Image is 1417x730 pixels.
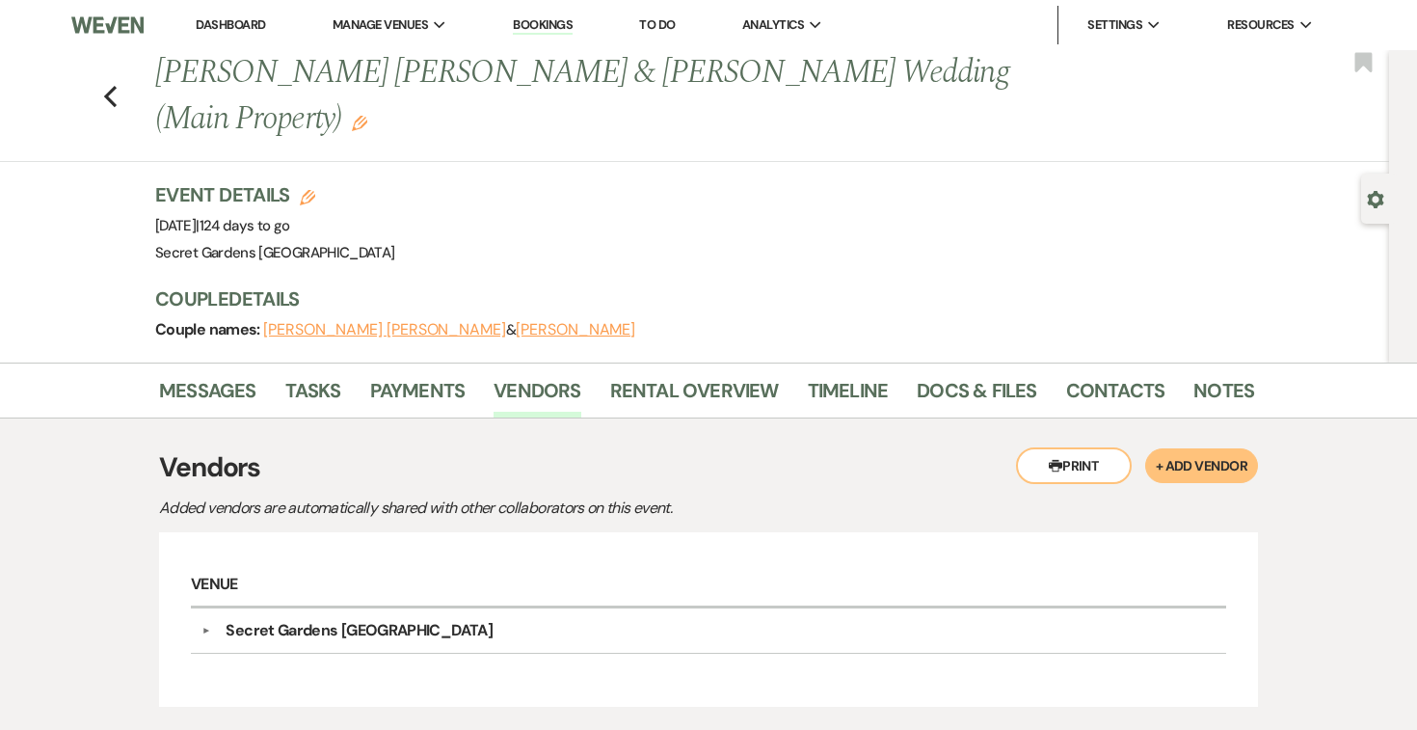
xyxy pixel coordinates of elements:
h1: [PERSON_NAME] [PERSON_NAME] & [PERSON_NAME] Wedding (Main Property) [155,50,1019,142]
h3: Event Details [155,181,395,208]
span: Analytics [742,15,804,35]
span: Resources [1227,15,1294,35]
div: Secret Gardens [GEOGRAPHIC_DATA] [226,619,493,642]
a: Rental Overview [610,375,779,418]
h6: Venue [191,564,1226,609]
a: Timeline [808,375,889,418]
span: | [196,216,289,235]
button: [PERSON_NAME] [PERSON_NAME] [263,322,506,338]
img: Weven Logo [71,5,144,45]
button: Print [1016,447,1132,484]
a: Notes [1193,375,1254,418]
span: Secret Gardens [GEOGRAPHIC_DATA] [155,243,395,262]
p: Added vendors are automatically shared with other collaborators on this event. [159,496,834,521]
button: ▼ [194,626,217,635]
span: [DATE] [155,216,290,235]
a: Payments [370,375,466,418]
span: 124 days to go [200,216,290,235]
a: Vendors [494,375,580,418]
button: Edit [352,114,367,131]
span: & [263,320,635,339]
a: Dashboard [196,16,265,33]
button: Open lead details [1367,189,1384,207]
a: Docs & Files [917,375,1036,418]
button: [PERSON_NAME] [516,322,635,338]
span: Manage Venues [333,15,428,35]
h3: Couple Details [155,285,1235,312]
h3: Vendors [159,447,1258,488]
a: Contacts [1066,375,1165,418]
a: Tasks [285,375,341,418]
span: Couple names: [155,319,263,339]
span: Settings [1087,15,1142,35]
button: + Add Vendor [1145,448,1258,483]
a: Bookings [513,16,573,35]
a: To Do [639,16,675,33]
a: Messages [159,375,256,418]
